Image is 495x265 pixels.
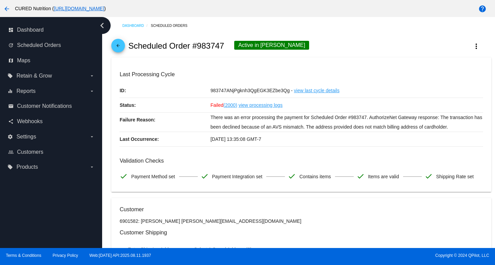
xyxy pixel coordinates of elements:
[7,73,13,79] i: local_offer
[194,247,252,252] div: Select A Saved Address (0)
[212,169,262,184] span: Payment Integration set
[114,43,122,51] mat-icon: arrow_back
[8,147,95,158] a: people_outline Customers
[8,43,14,48] i: update
[425,172,433,180] mat-icon: check
[119,98,210,112] p: Status:
[8,55,95,66] a: map Maps
[210,102,237,108] span: Failed
[7,134,13,139] i: settings
[7,164,13,170] i: local_offer
[17,103,72,109] span: Customer Notifications
[128,41,224,51] h2: Scheduled Order #983747
[119,172,128,180] mat-icon: check
[17,27,44,33] span: Dashboard
[16,88,35,94] span: Reports
[17,118,43,125] span: Webhooks
[7,88,13,94] i: equalizer
[89,88,95,94] i: arrow_drop_down
[239,98,283,112] a: view processing logs
[201,172,209,180] mat-icon: check
[119,113,210,127] p: Failure Reason:
[8,119,14,124] i: share
[119,206,483,213] h3: Customer
[16,134,36,140] span: Settings
[16,73,52,79] span: Retain & Grow
[17,149,43,155] span: Customers
[472,42,480,50] mat-icon: more_vert
[17,42,61,48] span: Scheduled Orders
[15,6,106,11] span: CURED Nutrition ( )
[210,88,292,93] span: 983747ANjPgknh3QgEGK3EZbe3Qg -
[16,164,38,170] span: Products
[3,5,11,13] mat-icon: arrow_back
[299,169,331,184] span: Contains items
[89,134,95,139] i: arrow_drop_down
[223,98,237,112] a: (2000)
[119,132,210,146] p: Last Occurrence:
[210,136,261,142] span: [DATE] 13:35:08 GMT-7
[119,218,483,224] p: 6901582: [PERSON_NAME] [PERSON_NAME][EMAIL_ADDRESS][DOMAIN_NAME]
[8,116,95,127] a: share Webhooks
[131,169,175,184] span: Payment Method set
[8,101,95,112] a: email Customer Notifications
[119,83,210,98] p: ID:
[294,83,339,98] a: view last cycle details
[54,6,104,11] a: [URL][DOMAIN_NAME]
[119,71,483,78] h3: Last Processing Cycle
[8,27,14,33] i: dashboard
[436,169,474,184] span: Shipping Rate set
[8,103,14,109] i: email
[288,172,296,180] mat-icon: check
[6,253,41,258] a: Terms & Conditions
[122,20,151,31] a: Dashboard
[234,41,309,50] div: Active in [PERSON_NAME]
[8,40,95,51] a: update Scheduled Orders
[253,253,489,258] span: Copyright © 2024 QPilot, LLC
[368,169,399,184] span: Items are valid
[89,73,95,79] i: arrow_drop_down
[478,5,486,13] mat-icon: help
[89,164,95,170] i: arrow_drop_down
[53,253,78,258] a: Privacy Policy
[128,247,177,252] div: Enter Shipping Address
[356,172,365,180] mat-icon: check
[97,20,108,31] i: chevron_left
[119,229,483,236] h3: Customer Shipping
[210,113,483,132] p: There was an error processing the payment for Scheduled Order #983747. AuthorizeNet Gateway respo...
[8,24,95,35] a: dashboard Dashboard
[90,253,151,258] a: Web:[DATE] API:2025.08.11.1937
[119,158,483,164] h3: Validation Checks
[151,20,193,31] a: Scheduled Orders
[8,58,14,63] i: map
[17,57,30,64] span: Maps
[8,149,14,155] i: people_outline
